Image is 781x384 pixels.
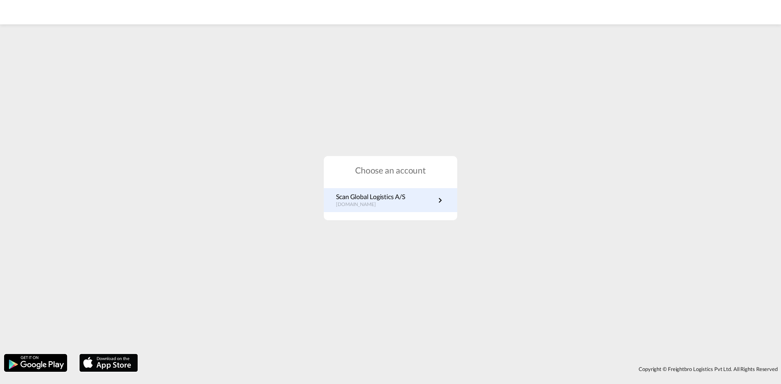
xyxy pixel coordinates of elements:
[3,353,68,373] img: google.png
[336,192,405,201] p: Scan Global Logistics A/S
[142,362,781,376] div: Copyright © Freightbro Logistics Pvt Ltd. All Rights Reserved
[79,353,139,373] img: apple.png
[336,192,445,208] a: Scan Global Logistics A/S[DOMAIN_NAME]
[324,164,457,176] h1: Choose an account
[435,195,445,205] md-icon: icon-chevron-right
[336,201,405,208] p: [DOMAIN_NAME]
